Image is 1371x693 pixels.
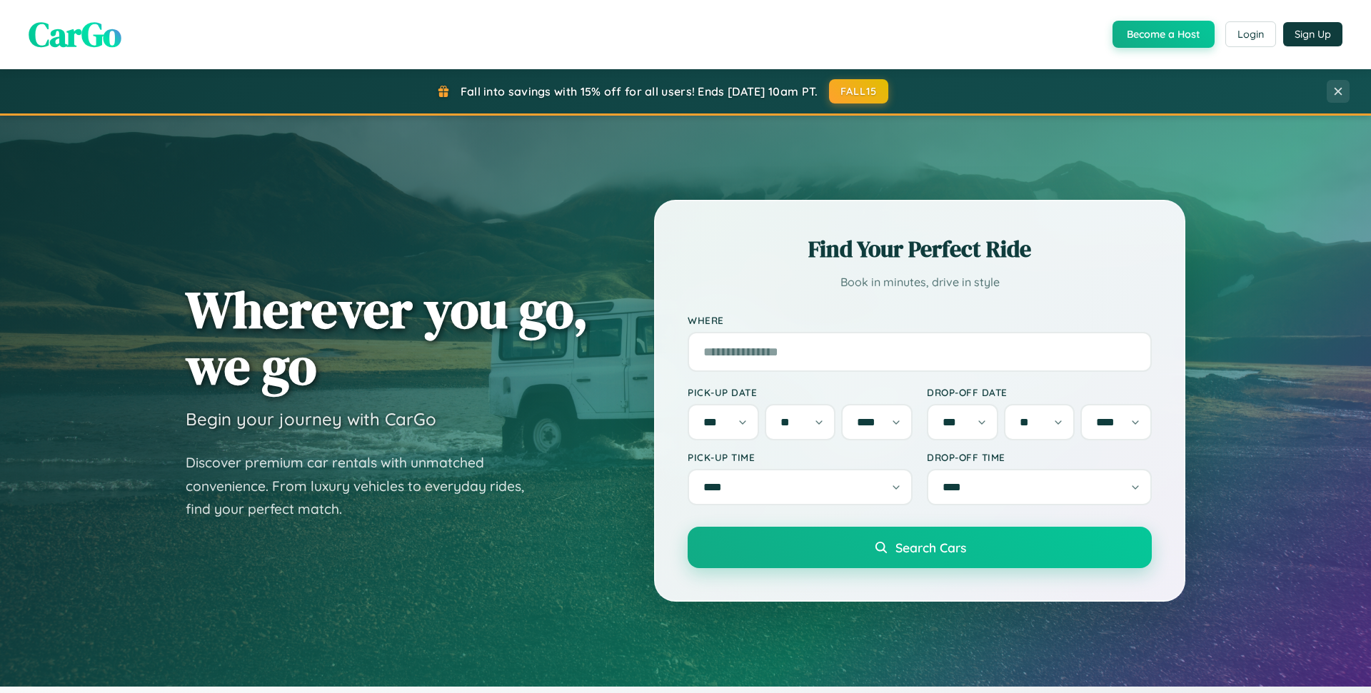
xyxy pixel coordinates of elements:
[688,527,1152,568] button: Search Cars
[186,408,436,430] h3: Begin your journey with CarGo
[688,314,1152,326] label: Where
[461,84,818,98] span: Fall into savings with 15% off for all users! Ends [DATE] 10am PT.
[688,233,1152,265] h2: Find Your Perfect Ride
[688,386,913,398] label: Pick-up Date
[1113,21,1215,48] button: Become a Host
[688,272,1152,293] p: Book in minutes, drive in style
[186,451,543,521] p: Discover premium car rentals with unmatched convenience. From luxury vehicles to everyday rides, ...
[29,11,121,58] span: CarGo
[1225,21,1276,47] button: Login
[186,281,588,394] h1: Wherever you go, we go
[1283,22,1342,46] button: Sign Up
[829,79,889,103] button: FALL15
[688,451,913,463] label: Pick-up Time
[927,451,1152,463] label: Drop-off Time
[895,540,966,555] span: Search Cars
[927,386,1152,398] label: Drop-off Date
